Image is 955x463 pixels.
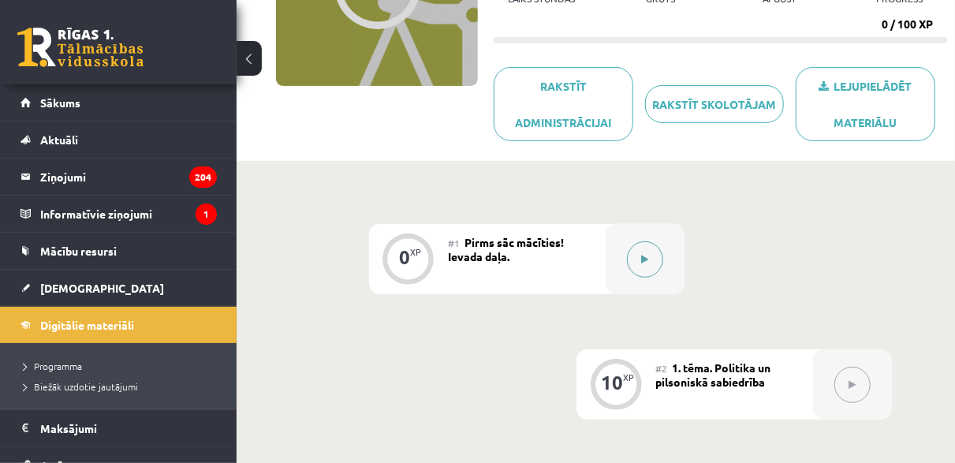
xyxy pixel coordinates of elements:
div: 10 [601,375,623,390]
a: Maksājumi [21,410,217,446]
a: Rakstīt skolotājam [645,85,785,123]
span: #2 [655,362,667,375]
a: Informatīvie ziņojumi1 [21,196,217,232]
div: XP [623,373,634,382]
legend: Informatīvie ziņojumi [40,196,217,232]
a: Rakstīt administrācijai [494,67,633,141]
span: Biežāk uzdotie jautājumi [24,380,138,393]
legend: Ziņojumi [40,159,217,195]
span: Pirms sāc mācīties! Ievada daļa. [448,235,564,263]
a: Sākums [21,84,217,121]
a: Aktuāli [21,121,217,158]
a: Mācību resursi [21,233,217,269]
a: Programma [24,359,221,373]
div: 0 [399,250,410,264]
span: Programma [24,360,82,372]
legend: Maksājumi [40,410,217,446]
span: Digitālie materiāli [40,318,134,332]
span: Aktuāli [40,133,78,147]
a: Ziņojumi204 [21,159,217,195]
span: [DEMOGRAPHIC_DATA] [40,281,164,295]
div: XP [410,248,421,256]
a: Lejupielādēt materiālu [796,67,935,141]
a: Biežāk uzdotie jautājumi [24,379,221,394]
span: 1. tēma. Politika un pilsoniskā sabiedrība [655,360,770,389]
a: Rīgas 1. Tālmācības vidusskola [17,28,144,67]
span: Sākums [40,95,80,110]
a: [DEMOGRAPHIC_DATA] [21,270,217,306]
i: 1 [196,203,217,225]
a: Digitālie materiāli [21,307,217,343]
span: Mācību resursi [40,244,117,258]
i: 204 [189,166,217,188]
span: #1 [448,237,460,249]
